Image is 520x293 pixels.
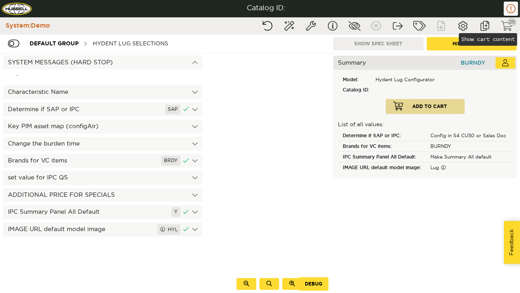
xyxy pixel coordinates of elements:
div: – [16,72,194,80]
button: Hide Summary [427,37,517,50]
div: Key PIM asset map (configAir) [3,119,202,133]
div: Hydent lug Selections [89,36,172,51]
div: Default group [26,36,83,51]
div: Catalog ID [338,85,372,95]
div: IPC Summary Panel All Default [338,152,427,162]
span: Config in S4 CU50 or Sales Doc [430,133,506,138]
div: Show cart content [459,33,517,46]
div: Summary [333,56,517,70]
div: Y [171,207,180,217]
div: System: Demo [2,21,50,30]
div: SAP [165,105,180,114]
div: ADDITIONAL PRICE FOR SPECIALS [3,188,202,202]
div: IMAGE URL default model image [3,222,202,237]
span: Lug [430,165,446,170]
div: Brands for VC items [3,154,202,168]
div: Model [338,75,372,85]
span: BURNDY [370,60,485,66]
div: BRDY [161,156,180,166]
div: IPC Summary Panel All Default [3,205,202,219]
span: Make Summary All default [430,155,492,159]
p: List of all values: [338,121,512,129]
div: set value for IPC QS [3,171,202,185]
div: Catalog ID: [247,4,285,14]
div: HYL [158,224,180,235]
div: Hydent Lug Configurator [372,75,438,85]
button: Debug [298,277,329,291]
div: Determine if SAP or IPC [338,131,427,141]
div: Determine if SAP or IPC [3,103,202,116]
div: Brands for VC items [338,141,427,152]
div: SYSTEM MESSAGES (HARD STOP) [3,56,202,69]
div: IMAGE URL default model image [338,162,427,173]
div: Change the burden time [3,137,202,151]
span: BURNDY [430,144,451,149]
div: Characteristic Name [3,85,202,99]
